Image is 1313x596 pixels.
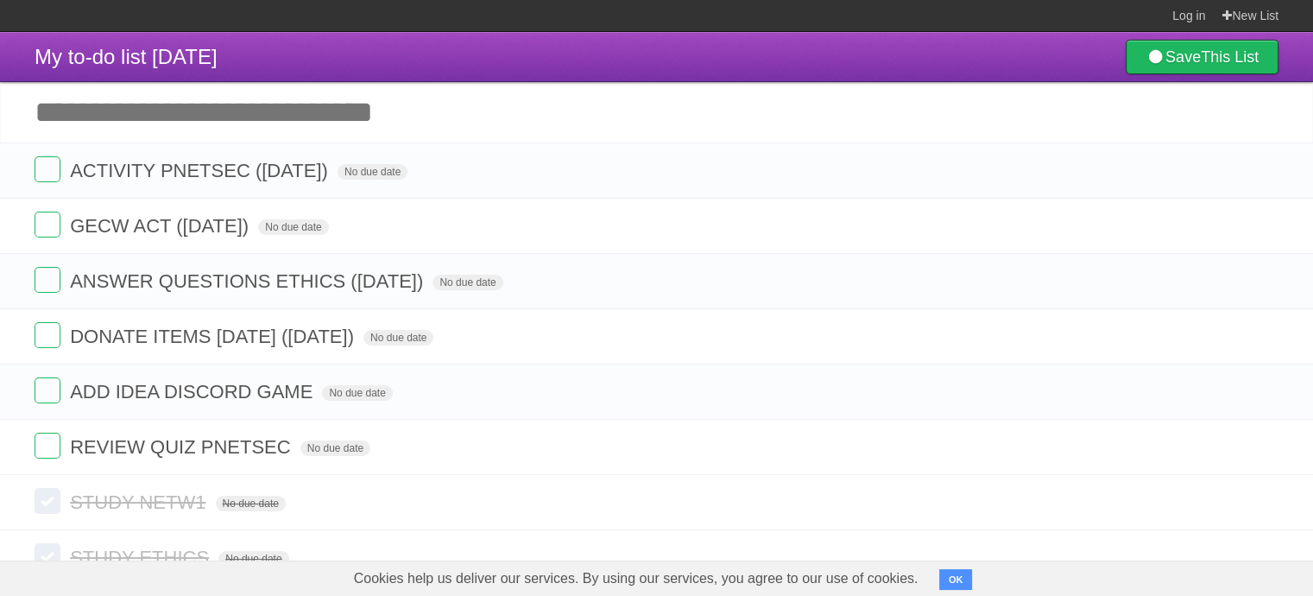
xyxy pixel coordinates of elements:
[70,326,358,347] span: DONATE ITEMS [DATE] ([DATE])
[432,275,502,290] span: No due date
[70,215,253,237] span: GECW ACT ([DATE])
[337,561,936,596] span: Cookies help us deliver our services. By using our services, you agree to our use of cookies.
[363,330,433,346] span: No due date
[35,156,60,182] label: Done
[35,488,60,514] label: Done
[322,385,392,401] span: No due date
[70,491,210,513] span: STUDY NETW1
[218,551,288,567] span: No due date
[258,219,328,235] span: No due date
[939,569,973,590] button: OK
[35,212,60,238] label: Done
[35,543,60,569] label: Done
[70,270,427,292] span: ANSWER QUESTIONS ETHICS ([DATE])
[300,441,370,456] span: No due date
[35,267,60,293] label: Done
[70,381,317,403] span: ADD IDEA DISCORD GAME
[1126,40,1278,74] a: SaveThis List
[70,547,213,568] span: STUDY ETHICS
[35,433,60,459] label: Done
[338,164,407,180] span: No due date
[70,160,332,181] span: ACTIVITY PNETSEC ([DATE])
[70,436,294,458] span: REVIEW QUIZ PNETSEC
[35,322,60,348] label: Done
[216,496,286,511] span: No due date
[35,45,218,68] span: My to-do list [DATE]
[35,377,60,403] label: Done
[1201,48,1259,66] b: This List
